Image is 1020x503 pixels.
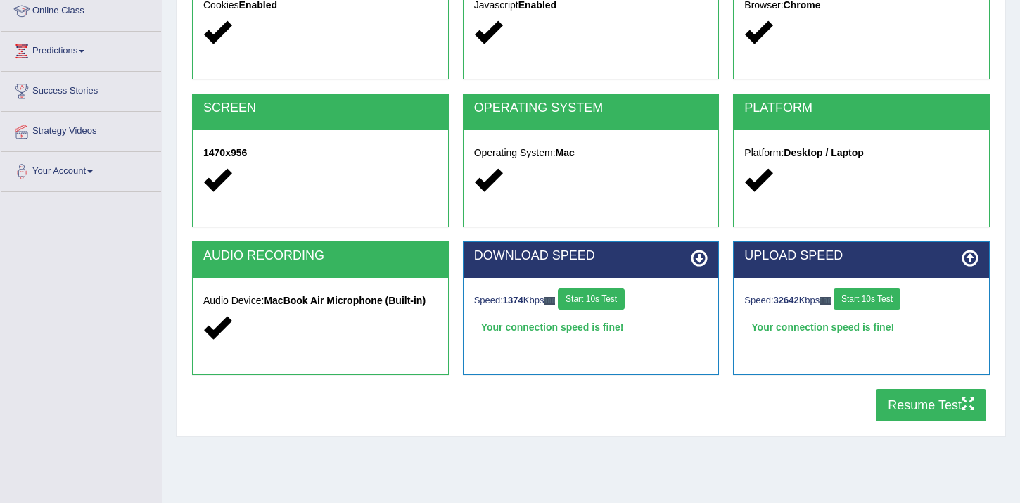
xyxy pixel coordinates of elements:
[834,288,900,310] button: Start 10s Test
[264,295,426,306] strong: MacBook Air Microphone (Built-in)
[474,101,708,115] h2: OPERATING SYSTEM
[558,288,625,310] button: Start 10s Test
[474,288,708,313] div: Speed: Kbps
[544,297,555,305] img: ajax-loader-fb-connection.gif
[744,317,978,338] div: Your connection speed is fine!
[774,295,799,305] strong: 32642
[503,295,523,305] strong: 1374
[556,147,575,158] strong: Mac
[744,249,978,263] h2: UPLOAD SPEED
[474,317,708,338] div: Your connection speed is fine!
[474,148,708,158] h5: Operating System:
[820,297,831,305] img: ajax-loader-fb-connection.gif
[784,147,864,158] strong: Desktop / Laptop
[1,152,161,187] a: Your Account
[744,101,978,115] h2: PLATFORM
[744,148,978,158] h5: Platform:
[1,32,161,67] a: Predictions
[203,147,247,158] strong: 1470x956
[203,295,438,306] h5: Audio Device:
[203,101,438,115] h2: SCREEN
[876,389,986,421] button: Resume Test
[744,288,978,313] div: Speed: Kbps
[203,249,438,263] h2: AUDIO RECORDING
[1,112,161,147] a: Strategy Videos
[1,72,161,107] a: Success Stories
[474,249,708,263] h2: DOWNLOAD SPEED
